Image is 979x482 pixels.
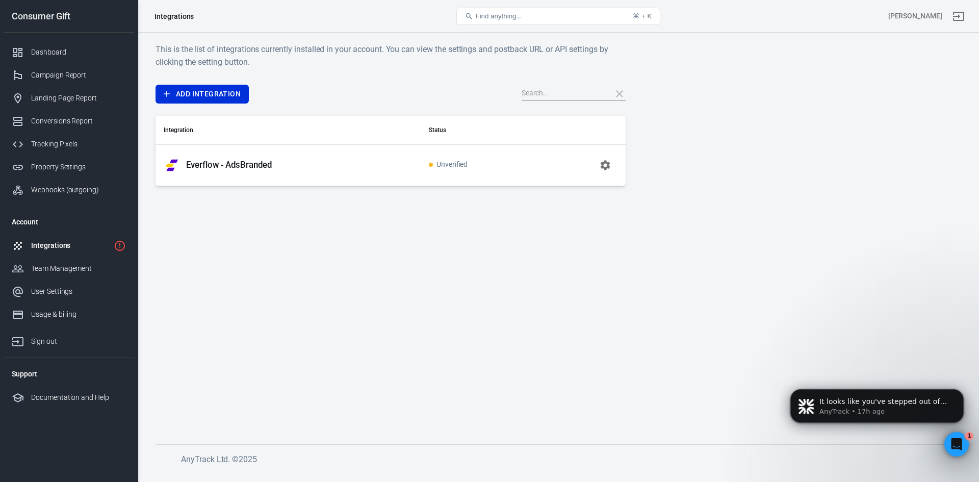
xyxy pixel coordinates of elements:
[4,280,134,303] a: User Settings
[31,185,126,195] div: Webhooks (outgoing)
[4,64,134,87] a: Campaign Report
[31,93,126,104] div: Landing Page Report
[31,392,126,403] div: Documentation and Help
[31,240,110,251] div: Integrations
[31,116,126,126] div: Conversions Report
[31,286,126,297] div: User Settings
[31,263,126,274] div: Team Management
[4,234,134,257] a: Integrations
[4,110,134,133] a: Conversions Report
[456,8,660,25] button: Find anything...⌘ + K
[156,116,421,145] th: Integration
[4,87,134,110] a: Landing Page Report
[31,70,126,81] div: Campaign Report
[31,162,126,172] div: Property Settings
[4,326,134,353] a: Sign out
[4,362,134,386] li: Support
[154,11,194,21] div: Integrations
[421,116,538,145] th: Status
[4,133,134,156] a: Tracking Pixels
[522,87,603,100] input: Search...
[4,156,134,179] a: Property Settings
[946,4,971,29] a: Sign out
[4,210,134,234] li: Account
[944,432,969,456] iframe: Intercom live chat
[156,85,249,104] a: Add Integration
[164,157,180,173] img: Everflow - AdsBranded
[429,161,468,169] span: Unverified
[633,12,652,20] div: ⌘ + K
[31,309,126,320] div: Usage & billing
[4,12,134,21] div: Consumer Gift
[475,12,522,20] span: Find anything...
[4,257,134,280] a: Team Management
[31,336,126,347] div: Sign out
[114,240,126,252] svg: 1 networks not verified yet
[31,47,126,58] div: Dashboard
[965,432,973,440] span: 1
[186,160,272,170] p: Everflow - AdsBranded
[888,11,942,21] div: Account id: juSFbWAb
[4,179,134,201] a: Webhooks (outgoing)
[181,453,946,466] h6: AnyTrack Ltd. © 2025
[4,41,134,64] a: Dashboard
[31,139,126,149] div: Tracking Pixels
[775,368,979,454] iframe: Intercom notifications message
[4,303,134,326] a: Usage & billing
[156,43,626,68] h6: This is the list of integrations currently installed in your account. You can view the settings a...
